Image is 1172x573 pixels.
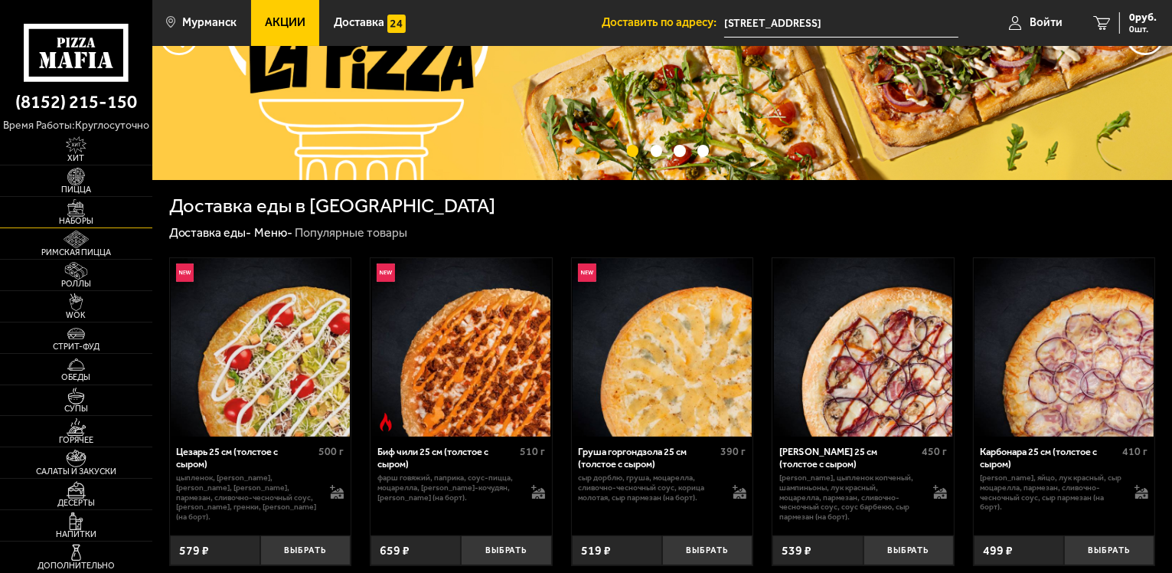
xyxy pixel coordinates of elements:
[171,258,350,437] img: Цезарь 25 см (толстое с сыром)
[573,258,752,437] img: Груша горгондзола 25 см (толстое с сыром)
[461,535,551,565] button: Выбрать
[721,445,746,458] span: 390 г
[774,258,953,437] img: Чикен Барбекю 25 см (толстое с сыром)
[1129,25,1157,34] span: 0 шт.
[377,473,519,503] p: фарш говяжий, паприка, соус-пицца, моцарелла, [PERSON_NAME]-кочудян, [PERSON_NAME] (на борт).
[182,17,237,28] span: Мурманск
[662,535,752,565] button: Выбрать
[176,264,194,282] img: Новинка
[170,258,351,437] a: НовинкаЦезарь 25 см (толстое с сыром)
[863,535,954,565] button: Выбрать
[724,9,958,38] input: Ваш адрес доставки
[627,145,638,156] button: точки переключения
[980,473,1121,512] p: [PERSON_NAME], яйцо, лук красный, сыр Моцарелла, пармезан, сливочно-чесночный соус, сыр пармезан ...
[602,17,724,28] span: Доставить по адресу:
[254,225,292,240] a: Меню-
[974,258,1154,437] img: Карбонара 25 см (толстое с сыром)
[697,145,709,156] button: точки переключения
[318,445,344,458] span: 500 г
[724,9,958,38] span: улица Шмидта, 37, подъезд 1
[578,264,596,282] img: Новинка
[782,545,811,557] span: 539 ₽
[371,258,552,437] a: НовинкаОстрое блюдоБиф чили 25 см (толстое с сыром)
[1129,12,1157,23] span: 0 руб.
[779,446,918,470] div: [PERSON_NAME] 25 см (толстое с сыром)
[922,445,947,458] span: 450 г
[1030,17,1063,28] span: Войти
[581,545,611,557] span: 519 ₽
[974,258,1155,437] a: Карбонара 25 см (толстое с сыром)
[169,196,496,216] h1: Доставка еды в [GEOGRAPHIC_DATA]
[169,225,252,240] a: Доставка еды-
[380,545,410,557] span: 659 ₽
[265,17,305,28] span: Акции
[260,535,351,565] button: Выбрать
[674,145,685,156] button: точки переключения
[1123,445,1148,458] span: 410 г
[387,15,406,33] img: 15daf4d41897b9f0e9f617042186c801.svg
[779,473,921,522] p: [PERSON_NAME], цыпленок копченый, шампиньоны, лук красный, моцарелла, пармезан, сливочно-чесночны...
[377,413,395,431] img: Острое блюдо
[176,473,318,522] p: цыпленок, [PERSON_NAME], [PERSON_NAME], [PERSON_NAME], пармезан, сливочно-чесночный соус, [PERSON...
[377,264,395,282] img: Новинка
[295,225,407,241] div: Популярные товары
[651,145,662,156] button: точки переключения
[980,446,1118,470] div: Карбонара 25 см (толстое с сыром)
[179,545,209,557] span: 579 ₽
[1064,535,1154,565] button: Выбрать
[372,258,551,437] img: Биф чили 25 см (толстое с сыром)
[520,445,545,458] span: 510 г
[334,17,384,28] span: Доставка
[572,258,753,437] a: НовинкаГруша горгондзола 25 см (толстое с сыром)
[377,446,516,470] div: Биф чили 25 см (толстое с сыром)
[176,446,315,470] div: Цезарь 25 см (толстое с сыром)
[983,545,1013,557] span: 499 ₽
[578,473,720,503] p: сыр дорблю, груша, моцарелла, сливочно-чесночный соус, корица молотая, сыр пармезан (на борт).
[772,258,954,437] a: Чикен Барбекю 25 см (толстое с сыром)
[578,446,717,470] div: Груша горгондзола 25 см (толстое с сыром)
